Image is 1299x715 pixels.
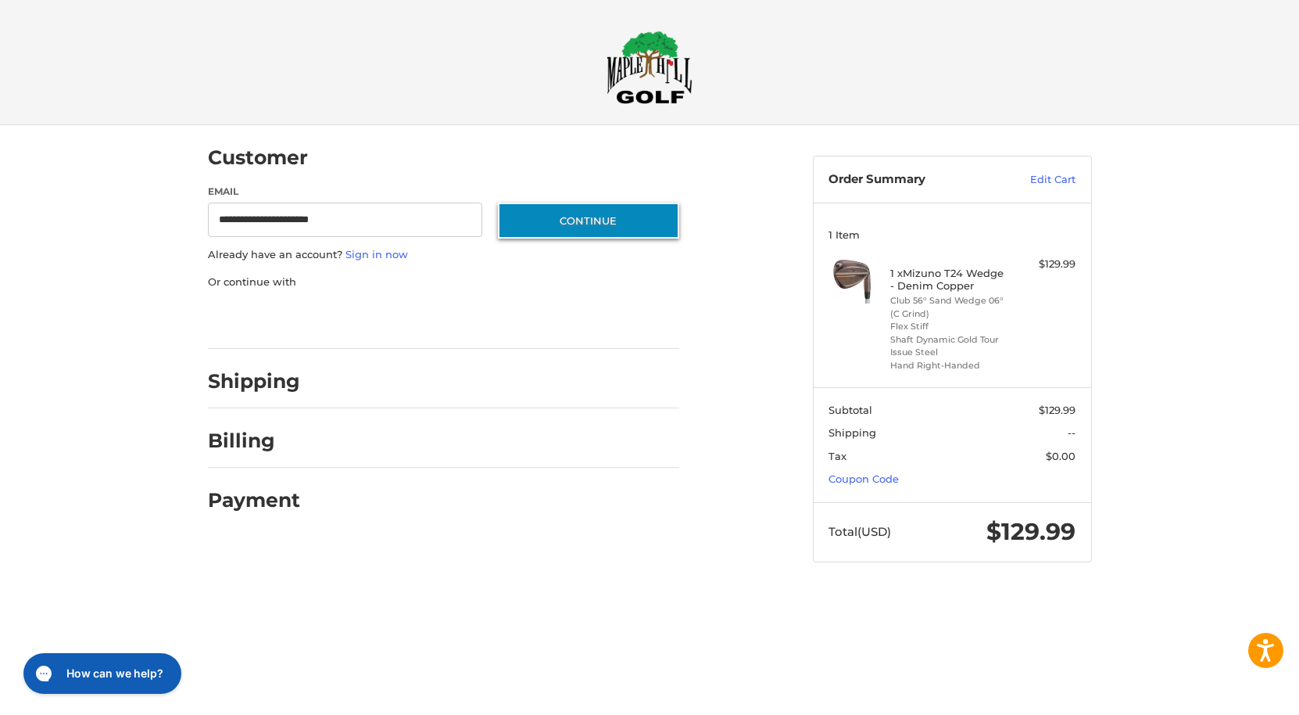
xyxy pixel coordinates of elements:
[208,247,679,263] p: Already have an account?
[890,333,1010,359] li: Shaft Dynamic Gold Tour Issue Steel
[208,488,300,512] h2: Payment
[345,248,408,260] a: Sign in now
[986,517,1075,546] span: $129.99
[1039,404,1075,416] span: $129.99
[828,172,997,188] h3: Order Summary
[828,228,1075,241] h3: 1 Item
[607,31,692,104] img: Maple Hill Golf
[1170,673,1299,715] iframe: Google Customer Reviews
[202,305,320,333] iframe: PayPal-paypal
[498,203,679,239] button: Continue
[890,294,1010,320] li: Club 56° Sand Wedge 06° (C Grind)
[208,146,308,170] h2: Customer
[208,369,300,393] h2: Shipping
[208,185,483,199] label: Email
[16,648,186,699] iframe: Gorgias live chat messenger
[1046,450,1075,462] span: $0.00
[1014,257,1075,272] div: $129.99
[467,305,585,333] iframe: PayPal-venmo
[828,472,899,485] a: Coupon Code
[828,404,872,416] span: Subtotal
[828,450,846,462] span: Tax
[828,426,876,439] span: Shipping
[1068,426,1075,439] span: --
[890,267,1010,293] h4: 1 x Mizuno T24 Wedge - Denim Copper
[997,172,1075,188] a: Edit Cart
[335,305,453,333] iframe: PayPal-paylater
[890,359,1010,372] li: Hand Right-Handed
[828,524,891,539] span: Total (USD)
[208,429,299,453] h2: Billing
[890,320,1010,333] li: Flex Stiff
[208,275,679,290] p: Or continue with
